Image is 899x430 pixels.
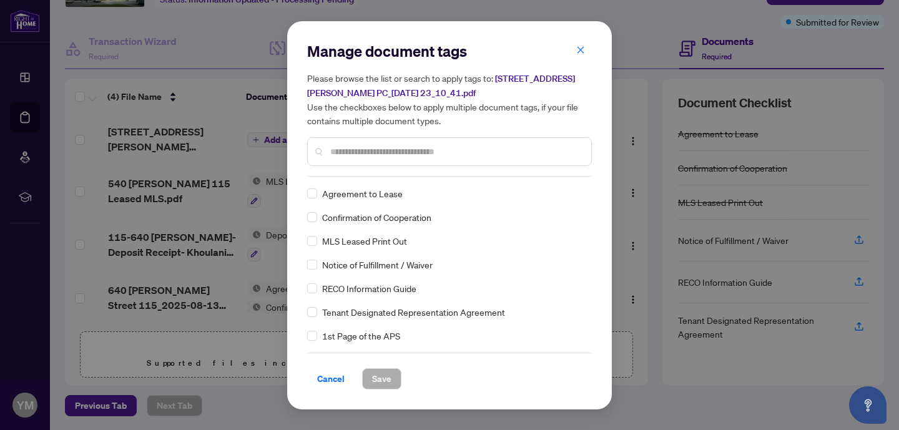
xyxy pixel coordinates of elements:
[576,46,585,54] span: close
[307,368,355,389] button: Cancel
[322,305,505,319] span: Tenant Designated Representation Agreement
[322,258,433,271] span: Notice of Fulfillment / Waiver
[317,369,345,389] span: Cancel
[307,41,592,61] h2: Manage document tags
[322,210,431,224] span: Confirmation of Cooperation
[322,187,403,200] span: Agreement to Lease
[322,281,416,295] span: RECO Information Guide
[307,73,575,99] span: [STREET_ADDRESS][PERSON_NAME] PC_[DATE] 23_10_41.pdf
[322,234,407,248] span: MLS Leased Print Out
[849,386,887,424] button: Open asap
[322,329,400,343] span: 1st Page of the APS
[362,368,401,389] button: Save
[307,71,592,127] h5: Please browse the list or search to apply tags to: Use the checkboxes below to apply multiple doc...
